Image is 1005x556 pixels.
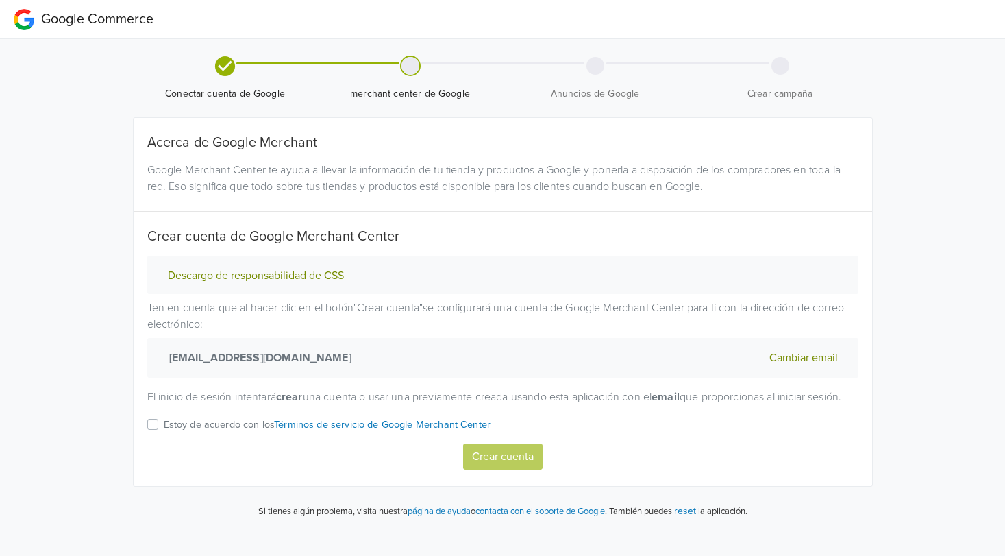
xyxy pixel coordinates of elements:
p: El inicio de sesión intentará una cuenta o usar una previamente creada usando esta aplicación con... [147,389,858,405]
p: Estoy de acuerdo con los [164,418,491,433]
div: Google Merchant Center te ayuda a llevar la información de tu tienda y productos a Google y poner... [137,162,869,195]
p: Si tienes algún problema, visita nuestra o . [258,505,607,519]
button: Descargo de responsabilidad de CSS [164,269,348,283]
p: Ten en cuenta que al hacer clic en el botón " Crear cuenta " se configurará una cuenta de Google ... [147,300,858,378]
h5: Crear cuenta de Google Merchant Center [147,228,858,245]
a: página de ayuda [408,506,471,517]
h5: Acerca de Google Merchant [147,134,858,151]
span: Crear campaña [693,87,867,101]
span: Google Commerce [41,11,153,27]
strong: [EMAIL_ADDRESS][DOMAIN_NAME] [164,350,351,366]
a: Términos de servicio de Google Merchant Center [274,419,491,431]
strong: crear [276,390,303,404]
span: Conectar cuenta de Google [138,87,312,101]
p: También puedes la aplicación. [607,503,747,519]
strong: email [652,390,680,404]
span: merchant center de Google [323,87,497,101]
a: contacta con el soporte de Google [475,506,605,517]
button: reset [674,503,696,519]
span: Anuncios de Google [508,87,682,101]
button: Cambiar email [765,349,842,367]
